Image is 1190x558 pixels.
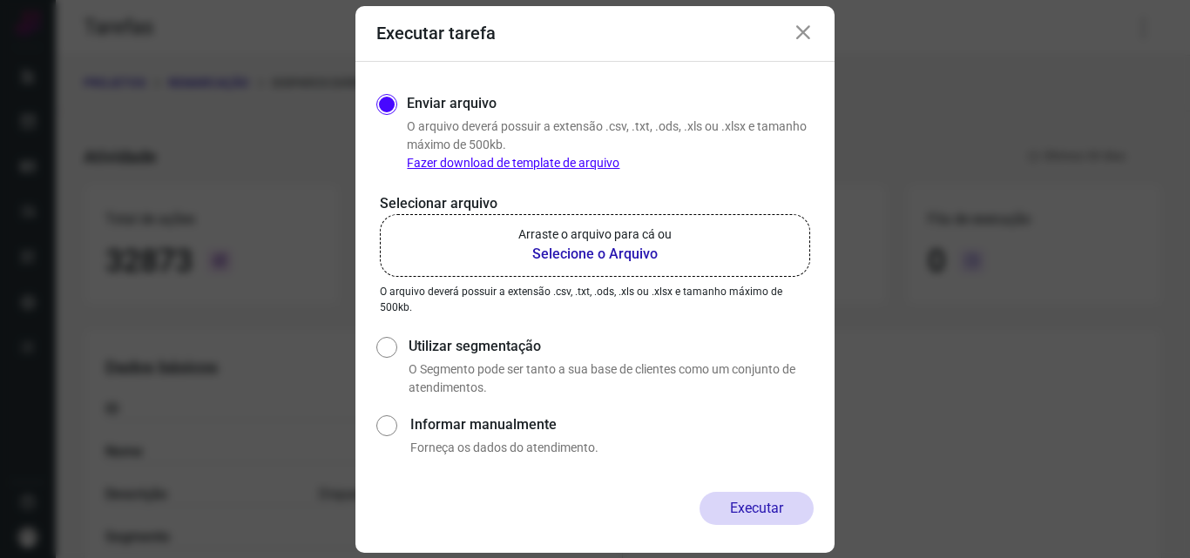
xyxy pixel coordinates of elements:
h3: Executar tarefa [376,23,496,44]
p: Selecionar arquivo [380,193,810,214]
label: Enviar arquivo [407,93,497,114]
p: Arraste o arquivo para cá ou [518,225,672,244]
label: Utilizar segmentação [409,336,814,357]
p: O arquivo deverá possuir a extensão .csv, .txt, .ods, .xls ou .xlsx e tamanho máximo de 500kb. [380,284,810,315]
label: Informar manualmente [410,414,814,435]
b: Selecione o Arquivo [518,244,672,265]
button: Executar [700,492,814,525]
p: Forneça os dados do atendimento. [410,439,814,457]
p: O arquivo deverá possuir a extensão .csv, .txt, .ods, .xls ou .xlsx e tamanho máximo de 500kb. [407,118,814,172]
p: O Segmento pode ser tanto a sua base de clientes como um conjunto de atendimentos. [409,360,814,397]
a: Fazer download de template de arquivo [407,156,619,170]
